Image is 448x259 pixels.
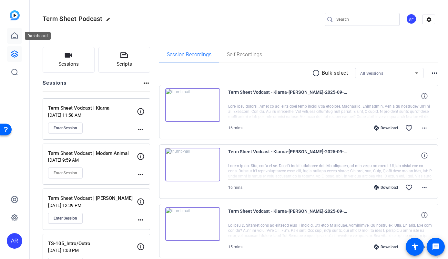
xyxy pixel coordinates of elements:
span: Enter Session [54,170,77,176]
mat-icon: settings [423,15,435,25]
span: 16 mins [228,185,242,190]
mat-icon: more_horiz [137,171,145,178]
span: Session Recordings [167,52,211,57]
span: Term Sheet Vodcast - Klarna-[PERSON_NAME]-2025-09-05-12-44-51-208-1 [228,207,348,223]
span: Enter Session [54,125,77,131]
mat-icon: edit [106,17,114,25]
button: Scripts [98,47,150,73]
img: thumb-nail [165,88,220,122]
div: Download [371,185,401,190]
mat-icon: more_horiz [421,184,428,191]
span: Sessions [58,60,79,68]
div: AR [7,233,22,249]
div: Dashboard [25,32,51,40]
mat-icon: more_horiz [431,69,438,77]
mat-icon: message [432,243,440,251]
span: 16 mins [228,126,242,130]
div: SF [406,14,417,24]
button: Enter Session [48,167,83,178]
span: Scripts [117,60,132,68]
mat-icon: favorite_border [405,184,413,191]
p: Term Sheet Vodcast | Modern Animal [48,150,137,157]
p: [DATE] 12:39 PM [48,203,137,208]
span: Term Sheet Vodcast - Klarna-[PERSON_NAME]-2025-09-05-13-00-43-922-0 [228,148,348,163]
button: Enter Session [48,123,83,134]
p: [DATE] 11:58 AM [48,113,137,118]
mat-icon: more_horiz [137,216,145,224]
span: Term Sheet Podcast [43,15,103,23]
p: Term Sheet Vodcast | Klarna [48,104,137,112]
mat-icon: more_horiz [421,243,428,251]
span: Enter Session [54,216,77,221]
mat-icon: favorite_border [405,243,413,251]
p: Bulk select [322,69,348,77]
div: Download [371,244,401,250]
mat-icon: accessibility [411,243,419,251]
mat-icon: more_horiz [421,124,428,132]
ngx-avatar: Sam Freund [406,14,417,25]
img: thumb-nail [165,148,220,181]
span: Term Sheet Vodcast - Klarna-[PERSON_NAME]-2025-09-05-13-00-43-922-1 [228,88,348,104]
span: Self Recordings [227,52,262,57]
span: All Sessions [360,71,383,76]
div: Download [371,125,401,131]
button: Enter Session [48,213,83,224]
mat-icon: more_horiz [142,79,150,87]
mat-icon: radio_button_unchecked [312,69,322,77]
mat-icon: favorite_border [405,124,413,132]
span: 15 mins [228,245,242,249]
p: TS-105_Intro/Outro [48,240,137,247]
input: Search [336,16,394,23]
img: blue-gradient.svg [10,10,20,20]
img: thumb-nail [165,207,220,241]
button: Sessions [43,47,95,73]
p: [DATE] 1:08 PM [48,248,137,253]
h2: Sessions [43,79,67,92]
p: [DATE] 9:59 AM [48,157,137,163]
p: Term Sheet Vodcast | [PERSON_NAME] [48,195,137,202]
mat-icon: more_horiz [137,126,145,134]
